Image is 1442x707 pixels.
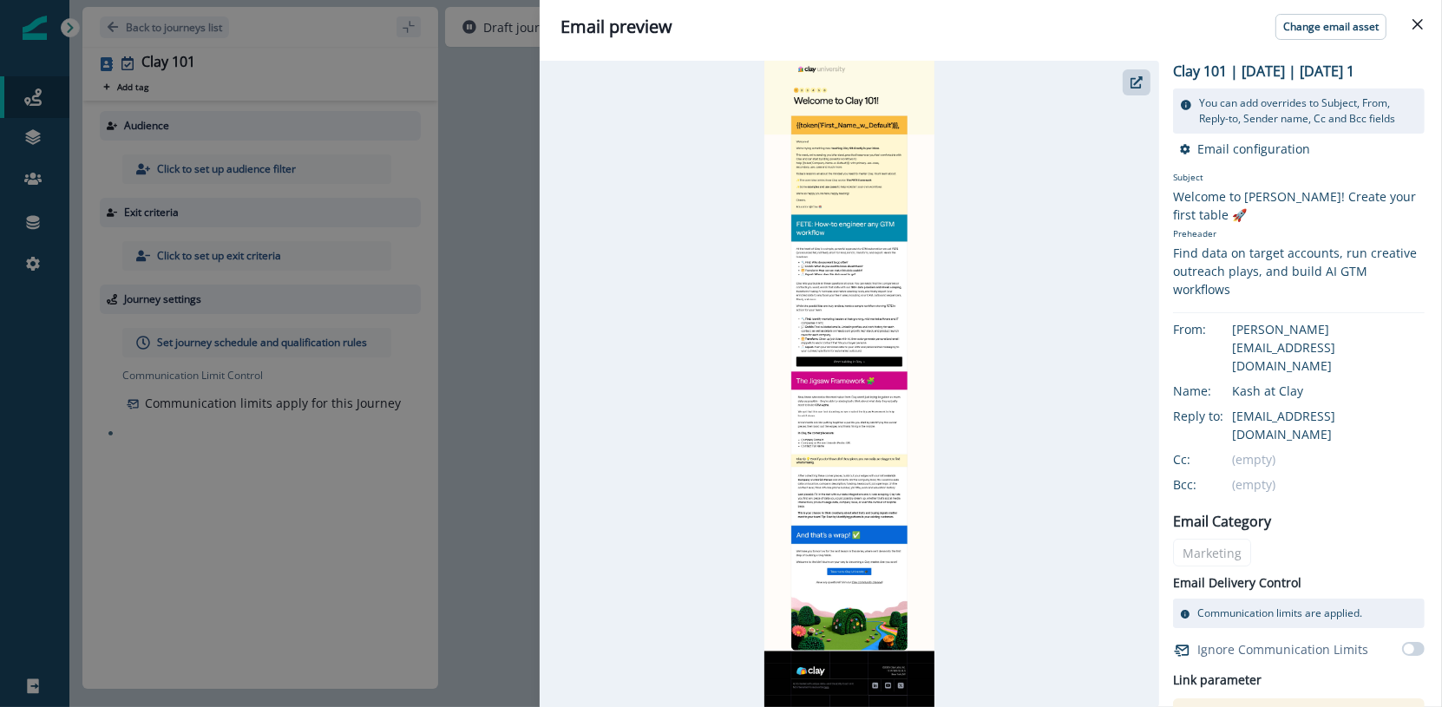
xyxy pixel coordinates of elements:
[560,14,1421,40] div: Email preview
[1197,606,1362,621] p: Communication limits are applied.
[1232,475,1425,494] div: (empty)
[1232,407,1425,443] div: [EMAIL_ADDRESS][DOMAIN_NAME]
[1232,320,1425,375] div: [PERSON_NAME][EMAIL_ADDRESS][DOMAIN_NAME]
[1283,21,1379,33] p: Change email asset
[1173,244,1425,298] div: Find data on target accounts, run creative outreach plays, and build AI GTM workflows
[1173,407,1260,425] div: Reply to:
[764,61,934,707] img: email asset unavailable
[1180,141,1310,157] button: Email configuration
[1173,475,1260,494] div: Bcc:
[1173,511,1271,532] p: Email Category
[1173,61,1354,82] p: Clay 101 | [DATE] | [DATE] 1
[1173,320,1260,338] div: From:
[1173,573,1301,592] p: Email Delivery Control
[1173,450,1260,468] div: Cc:
[1404,10,1432,38] button: Close
[1173,670,1262,691] h2: Link parameter
[1232,382,1425,400] div: Kash at Clay
[1232,450,1425,468] div: (empty)
[1197,141,1310,157] p: Email configuration
[1173,224,1425,244] p: Preheader
[1173,187,1425,224] div: Welcome to [PERSON_NAME]! Create your first table 🚀
[1173,382,1260,400] div: Name:
[1199,95,1418,127] p: You can add overrides to Subject, From, Reply-to, Sender name, Cc and Bcc fields
[1197,640,1368,658] p: Ignore Communication Limits
[1173,171,1425,187] p: Subject
[1275,14,1386,40] button: Change email asset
